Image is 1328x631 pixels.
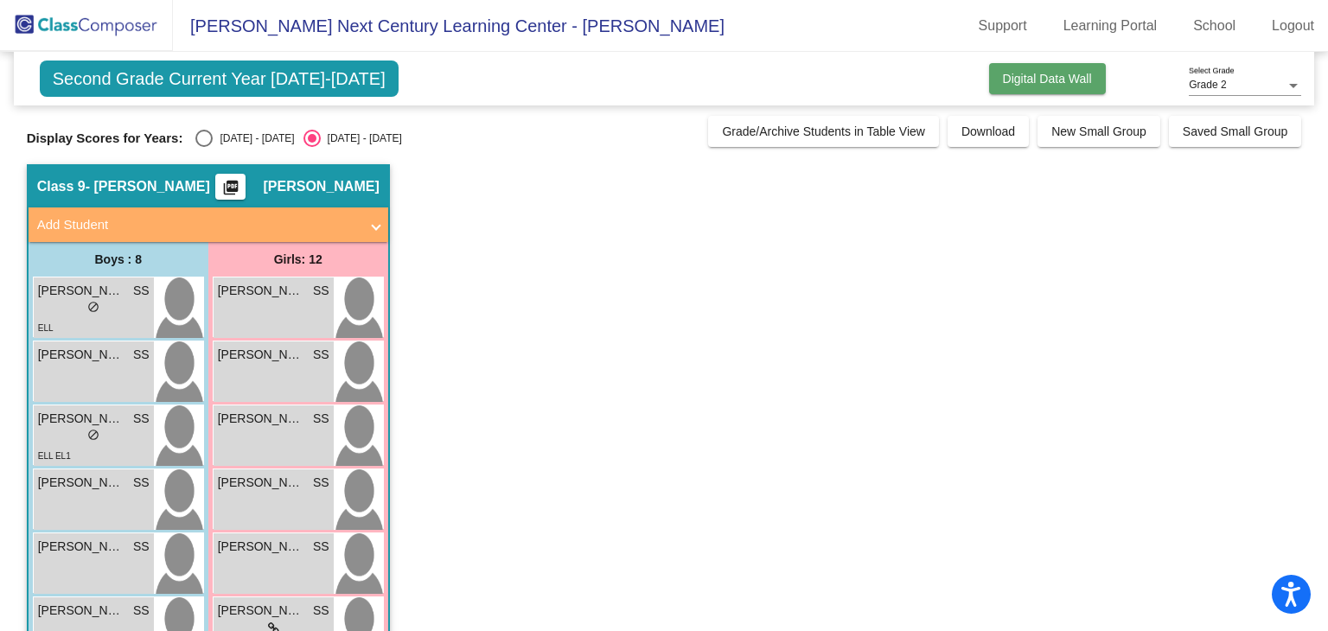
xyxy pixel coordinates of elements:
div: [DATE] - [DATE] [321,131,402,146]
span: SS [133,346,150,364]
span: Grade/Archive Students in Table View [722,124,925,138]
span: [PERSON_NAME] [38,282,124,300]
span: SS [313,474,329,492]
span: Grade 2 [1189,79,1226,91]
span: SS [313,282,329,300]
span: SS [133,602,150,620]
span: [PERSON_NAME] [218,602,304,620]
span: [PERSON_NAME] [38,474,124,492]
span: SS [313,602,329,620]
button: Digital Data Wall [989,63,1106,94]
button: Saved Small Group [1169,116,1301,147]
span: SS [133,538,150,556]
mat-radio-group: Select an option [195,130,401,147]
span: Download [961,124,1015,138]
a: Learning Portal [1050,12,1172,40]
button: New Small Group [1037,116,1160,147]
span: do_not_disturb_alt [87,429,99,441]
span: [PERSON_NAME] [218,282,304,300]
span: [PERSON_NAME] [263,178,379,195]
span: [PERSON_NAME] [38,538,124,556]
span: SS [313,538,329,556]
span: [PERSON_NAME] [218,538,304,556]
span: [PERSON_NAME] [38,410,124,428]
div: [DATE] - [DATE] [213,131,294,146]
a: Logout [1258,12,1328,40]
span: [PERSON_NAME] [38,346,124,364]
span: ELL [38,323,54,333]
div: Girls: 12 [208,242,388,277]
span: [PERSON_NAME] [218,346,304,364]
span: SS [133,282,150,300]
button: Print Students Details [215,174,246,200]
mat-panel-title: Add Student [37,215,359,235]
span: do_not_disturb_alt [87,301,99,313]
span: [PERSON_NAME] [218,410,304,428]
mat-expansion-panel-header: Add Student [29,207,388,242]
span: SS [313,410,329,428]
span: [PERSON_NAME] Next Century Learning Center - [PERSON_NAME] [173,12,725,40]
span: Saved Small Group [1183,124,1287,138]
span: SS [313,346,329,364]
span: [PERSON_NAME] [218,474,304,492]
a: School [1179,12,1249,40]
div: Boys : 8 [29,242,208,277]
a: Support [965,12,1041,40]
span: SS [133,410,150,428]
span: [PERSON_NAME] [38,602,124,620]
span: Digital Data Wall [1003,72,1092,86]
span: SS [133,474,150,492]
span: Display Scores for Years: [27,131,183,146]
button: Download [948,116,1029,147]
span: Class 9 [37,178,86,195]
span: Second Grade Current Year [DATE]-[DATE] [40,61,399,97]
span: New Small Group [1051,124,1146,138]
span: ELL EL1 [38,451,71,461]
mat-icon: picture_as_pdf [220,179,241,203]
span: - [PERSON_NAME] [86,178,210,195]
button: Grade/Archive Students in Table View [708,116,939,147]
